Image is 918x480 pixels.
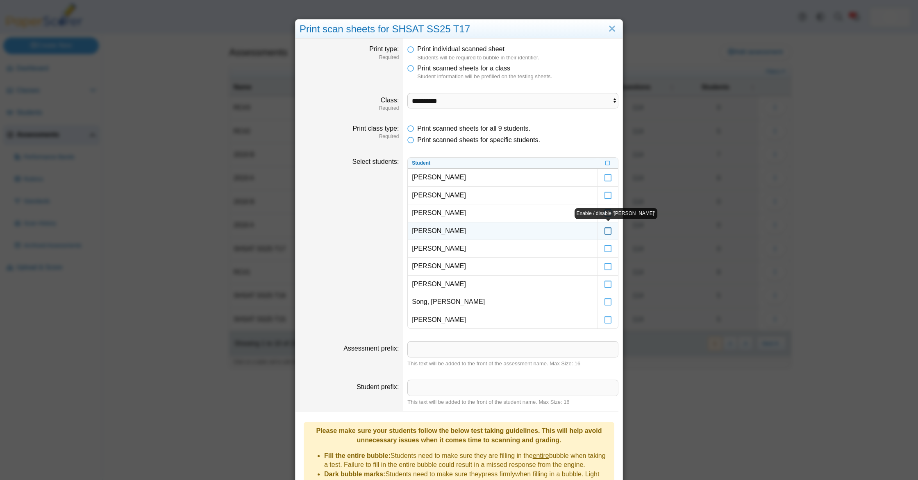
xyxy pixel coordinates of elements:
[369,45,399,52] label: Print type
[343,345,399,352] label: Assessment prefix
[316,427,602,443] b: Please make sure your students follow the below test taking guidelines. This will help avoid unne...
[300,133,399,140] dfn: Required
[408,158,598,169] th: Student
[408,258,598,275] td: [PERSON_NAME]
[482,471,515,478] u: press firmly
[408,311,598,328] td: [PERSON_NAME]
[381,97,399,104] label: Class
[408,187,598,204] td: [PERSON_NAME]
[417,136,540,143] span: Print scanned sheets for specific students.
[408,222,598,240] td: [PERSON_NAME]
[300,54,399,61] dfn: Required
[324,451,610,470] li: Students need to make sure they are filling in the bubble when taking a test. Failure to fill in ...
[533,452,549,459] u: entire
[417,125,530,132] span: Print scanned sheets for all 9 students.
[407,360,618,367] div: This text will be added to the front of the assessment name. Max Size: 16
[606,22,618,36] a: Close
[417,54,618,61] dfn: Students will be required to bubble in their identifier.
[352,125,399,132] label: Print class type
[408,276,598,293] td: [PERSON_NAME]
[417,45,504,52] span: Print individual scanned sheet
[408,169,598,186] td: [PERSON_NAME]
[295,20,623,39] div: Print scan sheets for SHSAT SS25 T17
[408,293,598,311] td: Song, [PERSON_NAME]
[408,240,598,258] td: [PERSON_NAME]
[357,383,399,390] label: Student prefix
[417,73,618,80] dfn: Student information will be prefilled on the testing sheets.
[407,398,618,406] div: This text will be added to the front of the student name. Max Size: 16
[352,158,399,165] label: Select students
[417,65,510,72] span: Print scanned sheets for a class
[408,204,598,222] td: [PERSON_NAME]
[324,452,391,459] b: Fill the entire bubble:
[300,105,399,112] dfn: Required
[324,471,385,478] b: Dark bubble marks:
[575,208,657,219] div: Enable / disable '[PERSON_NAME]'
